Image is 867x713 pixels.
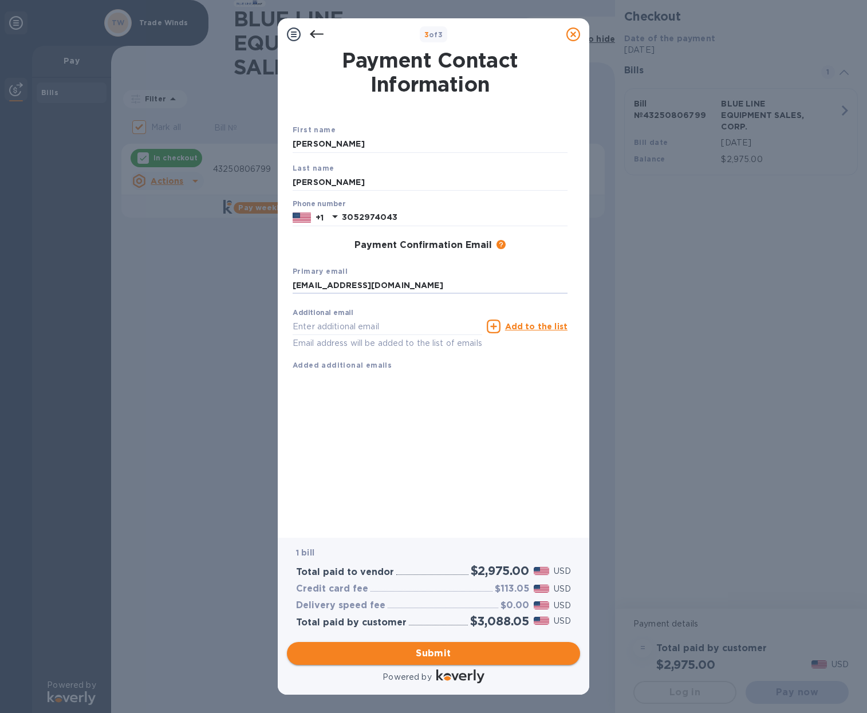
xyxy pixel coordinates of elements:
[296,617,407,628] h3: Total paid by customer
[471,564,529,578] h2: $2,975.00
[534,617,549,625] img: USD
[554,565,571,577] p: USD
[316,212,324,223] p: +1
[495,584,529,594] h3: $113.05
[293,164,334,172] b: Last name
[554,615,571,627] p: USD
[293,136,568,153] input: Enter your first name
[293,125,336,134] b: First name
[534,567,549,575] img: USD
[354,240,492,251] h3: Payment Confirmation Email
[293,267,348,275] b: Primary email
[287,642,580,665] button: Submit
[293,174,568,191] input: Enter your last name
[296,567,394,578] h3: Total paid to vendor
[296,548,314,557] b: 1 bill
[436,669,484,683] img: Logo
[296,600,385,611] h3: Delivery speed fee
[424,30,429,39] span: 3
[501,600,529,611] h3: $0.00
[293,201,345,208] label: Phone number
[383,671,431,683] p: Powered by
[293,318,482,335] input: Enter additional email
[296,584,368,594] h3: Credit card fee
[505,322,568,331] u: Add to the list
[293,337,482,350] p: Email address will be added to the list of emails
[554,583,571,595] p: USD
[296,647,571,660] span: Submit
[554,600,571,612] p: USD
[342,209,568,226] input: Enter your phone number
[534,585,549,593] img: USD
[293,310,353,317] label: Additional email
[293,48,568,96] h1: Payment Contact Information
[293,361,392,369] b: Added additional emails
[534,601,549,609] img: USD
[424,30,443,39] b: of 3
[293,211,311,224] img: US
[470,614,529,628] h2: $3,088.05
[293,277,568,294] input: Enter your primary name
